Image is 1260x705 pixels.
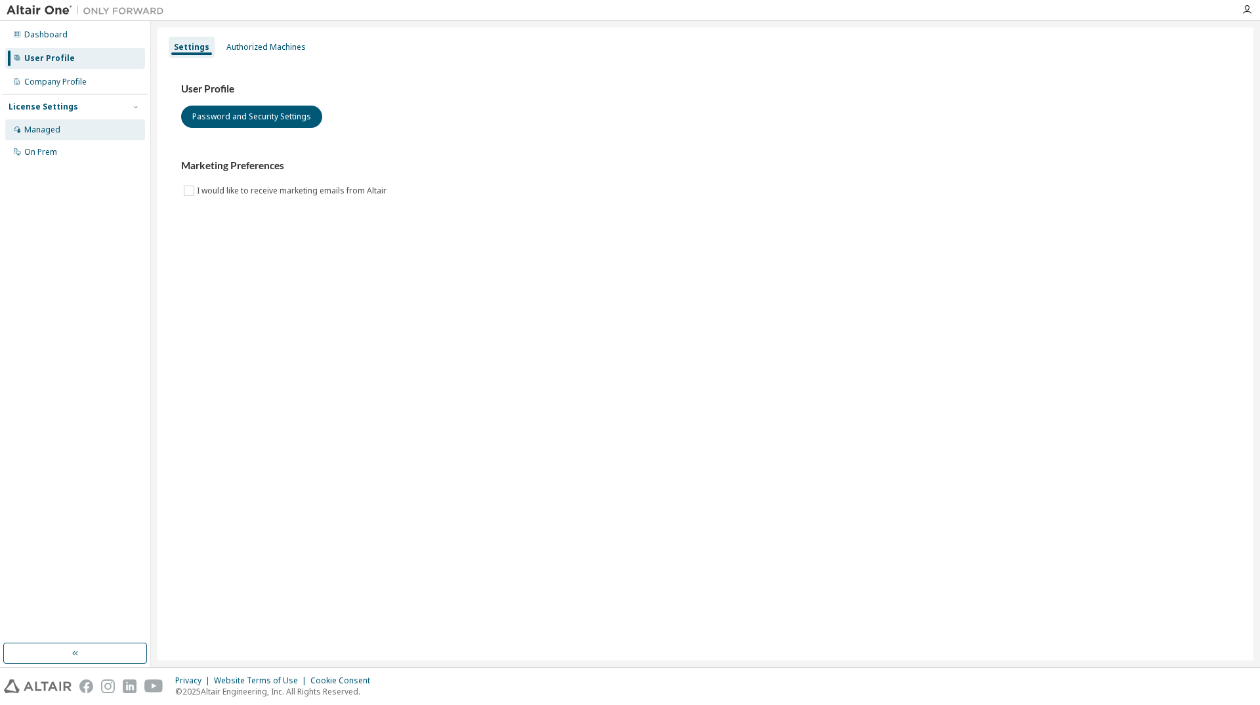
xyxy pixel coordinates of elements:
[7,4,171,17] img: Altair One
[24,147,57,157] div: On Prem
[181,83,1230,96] h3: User Profile
[101,679,115,693] img: instagram.svg
[197,183,389,199] label: I would like to receive marketing emails from Altair
[174,42,209,52] div: Settings
[175,686,378,697] p: © 2025 Altair Engineering, Inc. All Rights Reserved.
[24,30,68,40] div: Dashboard
[79,679,93,693] img: facebook.svg
[9,102,78,112] div: License Settings
[4,679,72,693] img: altair_logo.svg
[144,679,163,693] img: youtube.svg
[123,679,136,693] img: linkedin.svg
[310,675,378,686] div: Cookie Consent
[24,125,60,135] div: Managed
[214,675,310,686] div: Website Terms of Use
[24,53,75,64] div: User Profile
[181,159,1230,172] h3: Marketing Preferences
[226,42,306,52] div: Authorized Machines
[175,675,214,686] div: Privacy
[181,106,322,128] button: Password and Security Settings
[24,77,87,87] div: Company Profile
